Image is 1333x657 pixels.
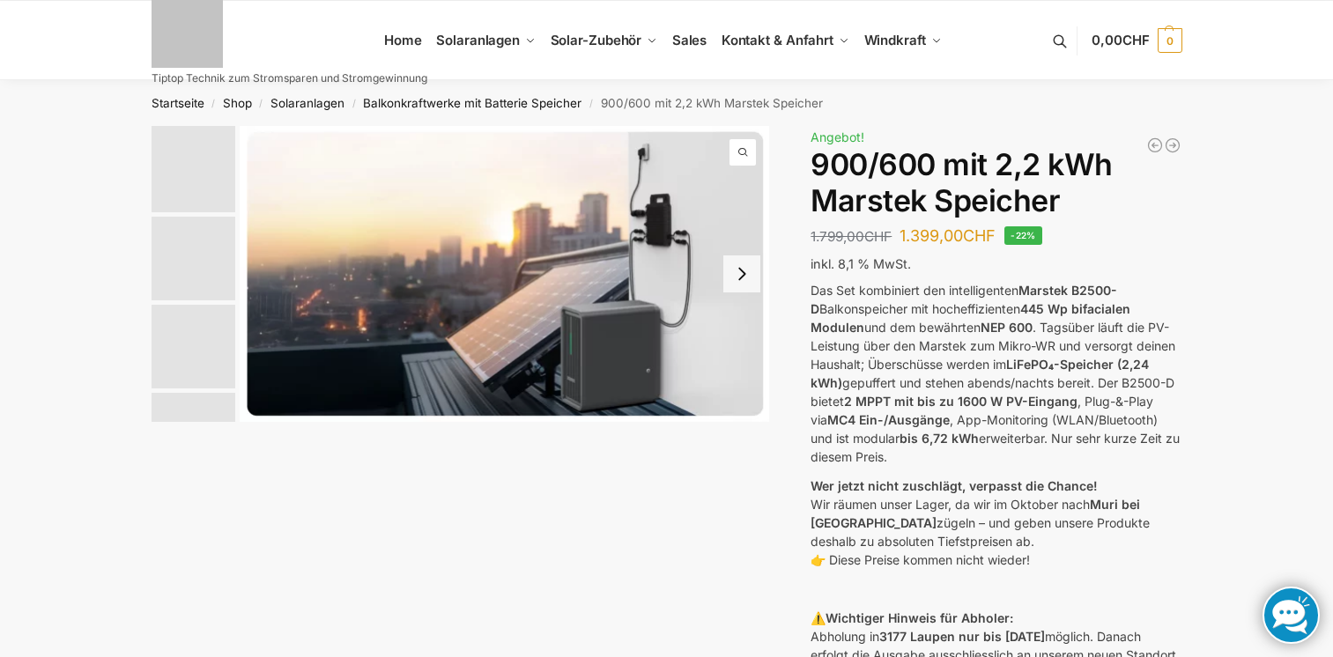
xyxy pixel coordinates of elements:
[664,1,714,80] a: Sales
[811,147,1181,219] h1: 900/600 mit 2,2 kWh Marstek Speicher
[714,1,856,80] a: Kontakt & Anfahrt
[1158,28,1182,53] span: 0
[811,129,864,144] span: Angebot!
[204,97,223,111] span: /
[152,305,235,388] img: Anschlusskabel-3meter_schweizer-stecker
[864,228,892,245] span: CHF
[543,1,664,80] a: Solar-Zubehör
[120,80,1213,126] nav: Breadcrumb
[981,320,1033,335] strong: NEP 600
[856,1,949,80] a: Windkraft
[900,226,996,245] bdi: 1.399,00
[252,97,270,111] span: /
[963,226,996,245] span: CHF
[1092,14,1181,67] a: 0,00CHF 0
[344,97,363,111] span: /
[811,478,1098,493] strong: Wer jetzt nicht zuschlägt, verpasst die Chance!
[1146,137,1164,154] a: Steckerkraftwerk mit 8 KW Speicher und 8 Solarmodulen mit 3600 Watt
[152,96,204,110] a: Startseite
[240,126,770,422] a: Balkonkraftwerk mit Marstek Speicher5 1
[152,73,427,84] p: Tiptop Technik zum Stromsparen und Stromgewinnung
[864,32,926,48] span: Windkraft
[152,217,235,300] img: Marstek Balkonkraftwerk
[1092,32,1149,48] span: 0,00
[826,610,1013,625] strong: Wichtiger Hinweis für Abholer:
[879,629,1045,644] strong: 3177 Laupen nur bis [DATE]
[900,431,979,446] strong: bis 6,72 kWh
[811,476,1181,569] p: Wir räumen unser Lager, da wir im Oktober nach zügeln – und geben unsere Produkte deshalb zu abso...
[223,96,252,110] a: Shop
[811,281,1181,466] p: Das Set kombiniert den intelligenten Balkonspeicher mit hocheffizienten und dem bewährten . Tagsü...
[723,255,760,292] button: Next slide
[1164,137,1181,154] a: Steckerkraftwerk mit 8 KW Speicher und 8 Solarmodulen mit 3600 Watt
[811,256,911,271] span: inkl. 8,1 % MwSt.
[240,126,770,422] img: Balkonkraftwerk mit Marstek Speicher
[436,32,520,48] span: Solaranlagen
[152,126,235,212] img: Balkonkraftwerk mit Marstek Speicher
[270,96,344,110] a: Solaranlagen
[429,1,543,80] a: Solaranlagen
[1004,226,1042,245] span: -22%
[152,393,235,476] img: ChatGPT Image 29. März 2025, 12_41_06
[844,394,1078,409] strong: 2 MPPT mit bis zu 1600 W PV-Eingang
[722,32,833,48] span: Kontakt & Anfahrt
[363,96,581,110] a: Balkonkraftwerke mit Batterie Speicher
[672,32,707,48] span: Sales
[551,32,642,48] span: Solar-Zubehör
[581,97,600,111] span: /
[827,412,950,427] strong: MC4 Ein-/Ausgänge
[1122,32,1150,48] span: CHF
[811,228,892,245] bdi: 1.799,00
